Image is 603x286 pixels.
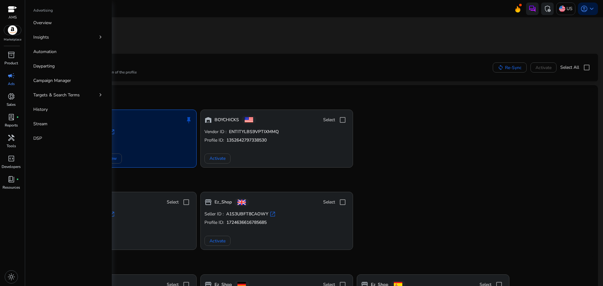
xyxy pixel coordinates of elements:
span: fiber_manual_record [16,116,19,118]
img: us.svg [559,6,565,12]
span: fiber_manual_record [16,178,19,181]
span: Profile ID: [204,219,224,226]
p: Marketplace [4,37,21,42]
b: Ez_Shop [215,199,232,205]
span: code_blocks [8,155,15,162]
p: History [33,106,48,113]
p: US [567,3,573,14]
span: keyboard_arrow_down [588,5,595,13]
span: campaign [8,72,15,79]
p: Automation [33,48,57,55]
p: Targets & Search Terms [33,92,80,98]
p: Tools [7,143,16,149]
span: open_in_new [269,211,276,217]
span: Activate [209,155,225,162]
span: book_4 [8,175,15,183]
p: Campaign Manager [33,77,71,84]
button: Activate [204,236,231,246]
span: Seller ID : [204,211,224,217]
span: Select [167,199,179,205]
p: Product [4,60,18,66]
span: lab_profile [8,113,15,121]
p: Dayparting [33,63,55,69]
p: AMS [8,14,17,20]
span: Re-Sync [505,64,522,71]
span: Select All [560,64,579,71]
span: storefront [204,198,212,206]
span: open_in_new [109,211,115,217]
span: Vendor ID : [204,129,226,135]
b: BOYCHICKS [215,117,239,123]
span: warehouse [204,116,212,124]
p: Selected Marketplace [44,96,588,103]
p: Developers [2,164,21,170]
span: donut_small [8,93,15,100]
p: Primary Marketplace(s) [44,179,588,185]
p: Resources [3,185,20,190]
p: Advertising [33,8,53,13]
p: Other Marketplace(s) [44,261,588,267]
img: amazon.svg [4,25,21,35]
p: Stream [33,121,47,127]
p: Insights [33,34,49,40]
b: 1724636616785685 [226,219,267,226]
b: A1S3UBFT8CAOWY [226,211,268,217]
p: DSP [33,135,42,142]
span: chevron_right [97,34,104,40]
button: admin_panel_settings [541,3,554,15]
mat-icon: sync [498,65,503,70]
span: inventory_2 [8,51,15,59]
span: open_in_new [109,129,115,135]
span: account_circle [580,5,588,13]
button: Activate [204,154,231,164]
p: Reports [5,122,18,128]
button: Re-Sync [493,62,527,73]
span: Select [323,117,335,123]
span: Activate [209,238,225,244]
span: Profile ID: [204,137,224,143]
span: chevron_right [97,92,104,98]
p: Overview [33,19,52,26]
p: Sales [7,102,16,107]
span: admin_panel_settings [544,5,551,13]
span: light_mode [8,273,15,281]
span: Select [323,199,335,205]
p: Ads [8,81,15,87]
b: ENTITYLBS9VPTIXMMQ [229,129,279,135]
span: handyman [8,134,15,142]
b: 1352642797338530 [226,137,267,143]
